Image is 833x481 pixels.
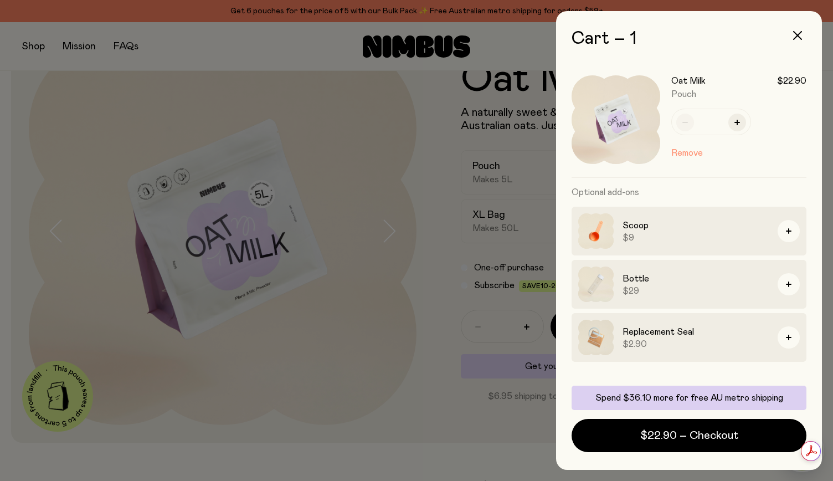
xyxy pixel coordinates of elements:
[578,392,800,403] p: Spend $36.10 more for free AU metro shipping
[671,75,706,86] h3: Oat Milk
[623,219,769,232] h3: Scoop
[623,272,769,285] h3: Bottle
[777,75,806,86] span: $22.90
[572,29,806,49] h2: Cart – 1
[572,419,806,452] button: $22.90 – Checkout
[671,146,703,160] button: Remove
[640,428,738,443] span: $22.90 – Checkout
[671,90,696,99] span: Pouch
[623,325,769,339] h3: Replacement Seal
[572,178,806,207] h3: Optional add-ons
[623,339,769,350] span: $2.90
[623,285,769,296] span: $29
[623,232,769,243] span: $9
